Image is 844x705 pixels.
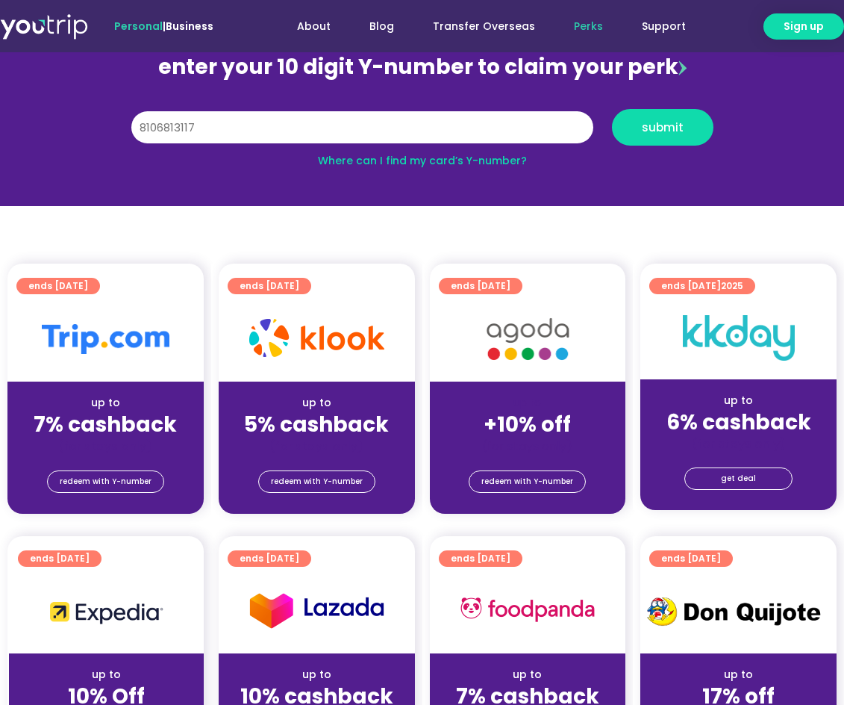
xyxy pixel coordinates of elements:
strong: +10% off [484,410,571,439]
span: redeem with Y-number [271,471,363,492]
div: up to [231,667,403,683]
a: Perks [554,13,622,40]
span: redeem with Y-number [481,471,573,492]
a: ends [DATE] [439,550,522,567]
span: ends [DATE] [661,550,721,567]
span: submit [642,122,684,133]
div: enter your 10 digit Y-number to claim your perk [124,48,721,87]
a: ends [DATE] [16,278,100,294]
a: ends [DATE] [228,550,311,567]
strong: 5% cashback [244,410,389,439]
span: ends [DATE] [30,550,90,567]
a: Sign up [763,13,844,40]
span: ends [DATE] [451,278,510,294]
a: ends [DATE] [439,278,522,294]
a: Where can I find my card’s Y-number? [318,153,527,168]
span: ends [DATE] [28,278,88,294]
a: redeem with Y-number [47,470,164,493]
span: | [114,19,213,34]
strong: 7% cashback [34,410,177,439]
div: (for stays only) [652,436,825,452]
a: ends [DATE] [18,550,101,567]
form: Y Number [131,109,713,157]
a: About [278,13,350,40]
span: ends [DATE] [240,278,299,294]
span: get deal [721,468,756,489]
div: up to [21,667,192,683]
span: up to [513,395,541,410]
a: redeem with Y-number [469,470,586,493]
span: Personal [114,19,163,34]
div: up to [442,667,614,683]
a: ends [DATE] [228,278,311,294]
div: up to [19,395,192,411]
a: ends [DATE]2025 [649,278,755,294]
div: up to [652,393,825,409]
nav: Menu [252,13,705,40]
div: (for stays only) [19,438,192,454]
div: (for stays only) [231,438,403,454]
a: get deal [684,468,793,490]
div: up to [231,395,403,411]
span: Sign up [784,19,824,34]
div: up to [652,667,825,683]
strong: 6% cashback [666,408,811,437]
span: ends [DATE] [240,550,299,567]
a: redeem with Y-number [258,470,375,493]
a: ends [DATE] [649,550,733,567]
a: Business [166,19,213,34]
span: ends [DATE] [661,278,743,294]
a: Blog [350,13,413,40]
input: 10 digit Y-number (e.g. 8123456789) [131,111,593,144]
div: (for stays only) [442,438,614,454]
span: 2025 [721,279,743,292]
button: submit [612,109,713,146]
a: Transfer Overseas [413,13,554,40]
a: Support [622,13,705,40]
span: redeem with Y-number [60,471,151,492]
span: ends [DATE] [451,550,510,567]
